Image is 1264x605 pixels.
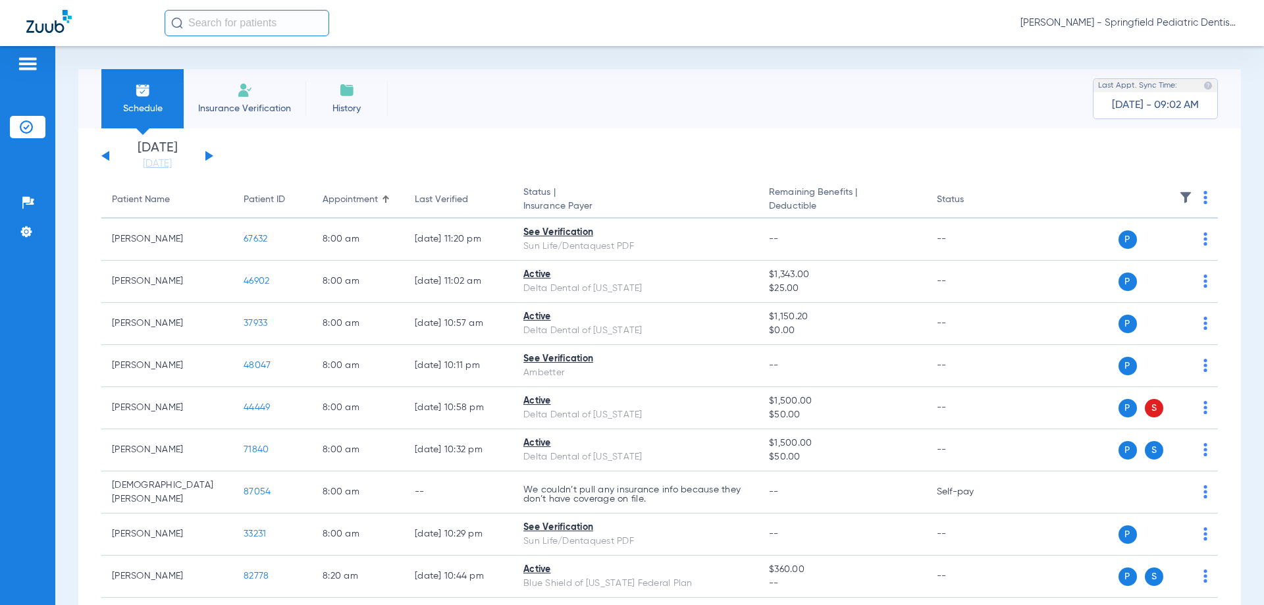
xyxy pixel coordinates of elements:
[1098,79,1177,92] span: Last Appt. Sync Time:
[769,361,779,370] span: --
[339,82,355,98] img: History
[1203,81,1213,90] img: last sync help info
[769,487,779,496] span: --
[1198,542,1264,605] iframe: Chat Widget
[523,268,748,282] div: Active
[404,471,513,513] td: --
[1203,232,1207,246] img: group-dot-blue.svg
[312,261,404,303] td: 8:00 AM
[244,361,271,370] span: 48047
[404,345,513,387] td: [DATE] 10:11 PM
[926,182,1015,219] th: Status
[1145,567,1163,586] span: S
[926,261,1015,303] td: --
[1203,527,1207,540] img: group-dot-blue.svg
[101,513,233,556] td: [PERSON_NAME]
[244,487,271,496] span: 87054
[523,563,748,577] div: Active
[1119,273,1137,291] span: P
[513,182,758,219] th: Status |
[1119,230,1137,249] span: P
[769,282,915,296] span: $25.00
[523,199,748,213] span: Insurance Payer
[523,436,748,450] div: Active
[1203,275,1207,288] img: group-dot-blue.svg
[111,102,174,115] span: Schedule
[404,303,513,345] td: [DATE] 10:57 AM
[101,219,233,261] td: [PERSON_NAME]
[312,513,404,556] td: 8:00 AM
[118,157,197,171] a: [DATE]
[244,193,285,207] div: Patient ID
[926,303,1015,345] td: --
[1145,441,1163,460] span: S
[415,193,468,207] div: Last Verified
[101,471,233,513] td: [DEMOGRAPHIC_DATA][PERSON_NAME]
[17,56,38,72] img: hamburger-icon
[404,513,513,556] td: [DATE] 10:29 PM
[312,471,404,513] td: 8:00 AM
[926,513,1015,556] td: --
[1179,191,1192,204] img: filter.svg
[1119,357,1137,375] span: P
[523,240,748,253] div: Sun Life/Dentaquest PDF
[312,345,404,387] td: 8:00 AM
[1119,315,1137,333] span: P
[523,324,748,338] div: Delta Dental of [US_STATE]
[769,310,915,324] span: $1,150.20
[1112,99,1199,112] span: [DATE] - 09:02 AM
[769,234,779,244] span: --
[112,193,223,207] div: Patient Name
[312,303,404,345] td: 8:00 AM
[523,282,748,296] div: Delta Dental of [US_STATE]
[769,450,915,464] span: $50.00
[769,199,915,213] span: Deductible
[523,408,748,422] div: Delta Dental of [US_STATE]
[1203,317,1207,330] img: group-dot-blue.svg
[312,387,404,429] td: 8:00 AM
[101,345,233,387] td: [PERSON_NAME]
[244,234,267,244] span: 67632
[1119,399,1137,417] span: P
[523,394,748,408] div: Active
[769,408,915,422] span: $50.00
[926,387,1015,429] td: --
[523,535,748,548] div: Sun Life/Dentaquest PDF
[1119,567,1137,586] span: P
[926,471,1015,513] td: Self-pay
[244,193,302,207] div: Patient ID
[926,556,1015,598] td: --
[1145,399,1163,417] span: S
[244,529,266,539] span: 33231
[769,577,915,591] span: --
[1203,443,1207,456] img: group-dot-blue.svg
[323,193,394,207] div: Appointment
[523,450,748,464] div: Delta Dental of [US_STATE]
[758,182,926,219] th: Remaining Benefits |
[404,556,513,598] td: [DATE] 10:44 PM
[101,429,233,471] td: [PERSON_NAME]
[769,268,915,282] span: $1,343.00
[1203,359,1207,372] img: group-dot-blue.svg
[244,445,269,454] span: 71840
[769,529,779,539] span: --
[244,276,269,286] span: 46902
[1119,441,1137,460] span: P
[404,429,513,471] td: [DATE] 10:32 PM
[26,10,72,33] img: Zuub Logo
[523,352,748,366] div: See Verification
[237,82,253,98] img: Manual Insurance Verification
[312,219,404,261] td: 8:00 AM
[1203,485,1207,498] img: group-dot-blue.svg
[404,261,513,303] td: [DATE] 11:02 AM
[769,563,915,577] span: $360.00
[926,345,1015,387] td: --
[523,310,748,324] div: Active
[1020,16,1238,30] span: [PERSON_NAME] - Springfield Pediatric Dentistry
[244,403,270,412] span: 44449
[312,429,404,471] td: 8:00 AM
[1119,525,1137,544] span: P
[101,556,233,598] td: [PERSON_NAME]
[1203,401,1207,414] img: group-dot-blue.svg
